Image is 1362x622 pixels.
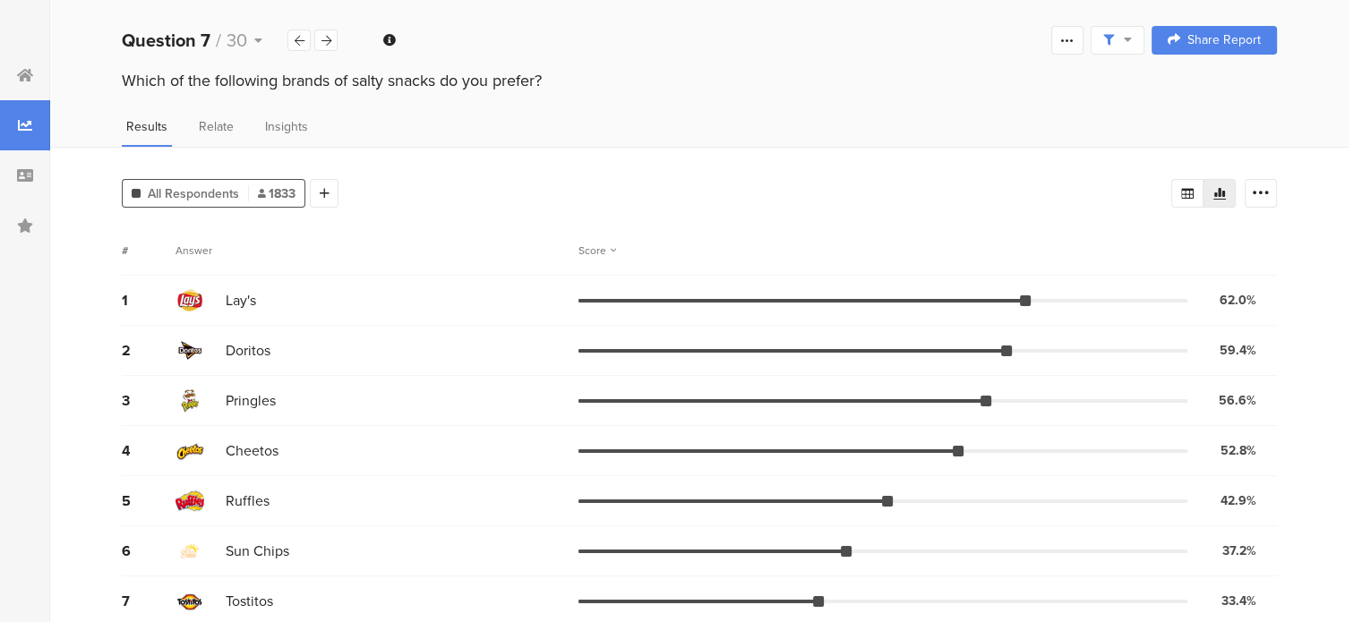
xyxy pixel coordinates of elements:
span: Doritos [226,340,270,361]
span: Insights [265,117,308,136]
b: Question 7 [122,27,210,54]
div: 56.6% [1219,391,1256,410]
div: 62.0% [1220,291,1256,310]
span: 30 [227,27,247,54]
span: Sun Chips [226,541,289,561]
img: d3718dnoaommpf.cloudfront.net%2Fitem%2F06da664bdc0ea56fc782.png [176,537,204,566]
span: Share Report [1187,34,1261,47]
span: Ruffles [226,490,270,511]
span: Lay's [226,290,256,311]
span: / [216,27,221,54]
div: 1 [122,290,176,311]
div: 33.4% [1221,592,1256,610]
span: Pringles [226,390,276,411]
img: d3718dnoaommpf.cloudfront.net%2Fitem%2F4b97de38fa74b891da9c.png [176,487,204,515]
span: All Respondents [148,184,239,203]
img: d3718dnoaommpf.cloudfront.net%2Fitem%2Fc2f6a35aed3dfb1956d0.png [176,286,204,315]
span: Tostitos [226,591,273,611]
div: 42.9% [1221,491,1256,510]
div: 4 [122,440,176,461]
span: 1833 [258,184,296,203]
img: d3718dnoaommpf.cloudfront.net%2Fitem%2F0e74efcd418749bd082d.png [176,337,204,365]
div: Which of the following brands of salty snacks do you prefer? [122,69,1277,92]
span: Relate [199,117,234,136]
img: d3718dnoaommpf.cloudfront.net%2Fitem%2F63f4f1cc1ce82d43c46c.png [176,387,204,415]
img: d3718dnoaommpf.cloudfront.net%2Fitem%2Fce136e4c9bae80a80f4f.png [176,437,204,465]
span: Cheetos [226,440,278,461]
div: 2 [122,340,176,361]
div: 59.4% [1220,341,1256,360]
div: 7 [122,591,176,611]
div: 6 [122,541,176,561]
span: Results [126,117,167,136]
div: 3 [122,390,176,411]
div: Score [578,243,616,259]
div: Answer [176,243,212,259]
div: 5 [122,490,176,511]
div: # [122,243,176,259]
img: d3718dnoaommpf.cloudfront.net%2Fitem%2F23554f0b511cbcd438c7.png [176,587,204,616]
div: 52.8% [1221,441,1256,460]
div: 37.2% [1222,541,1256,560]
